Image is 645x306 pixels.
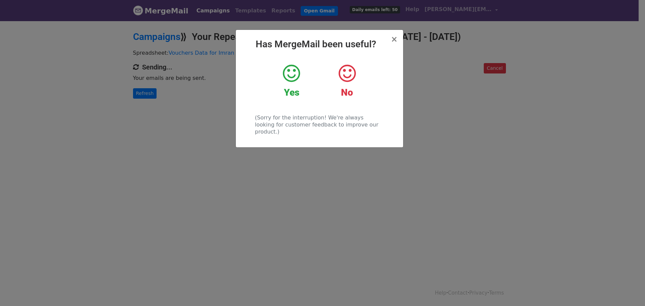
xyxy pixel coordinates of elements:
[284,87,299,98] strong: Yes
[391,35,397,44] span: ×
[241,39,398,50] h2: Has MergeMail been useful?
[391,35,397,43] button: Close
[324,63,370,98] a: No
[341,87,353,98] strong: No
[269,63,314,98] a: Yes
[255,114,384,135] p: (Sorry for the interruption! We're always looking for customer feedback to improve our product.)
